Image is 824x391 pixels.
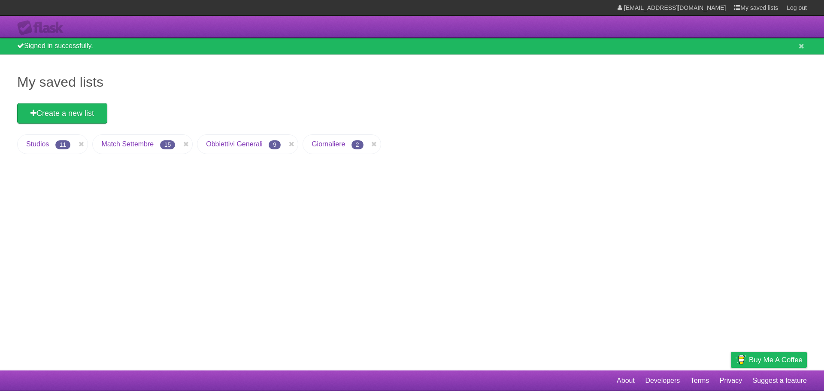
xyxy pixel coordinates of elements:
span: 2 [351,140,364,149]
span: 9 [269,140,281,149]
h1: My saved lists [17,72,807,92]
a: Obbiettivi Generali [206,140,263,148]
a: Terms [691,373,709,389]
a: Create a new list [17,103,107,124]
a: Match Settembre [101,140,154,148]
img: Buy me a coffee [735,352,747,367]
a: About [617,373,635,389]
span: 11 [55,140,71,149]
a: Studios [26,140,49,148]
span: 15 [160,140,176,149]
a: Developers [645,373,680,389]
div: Flask [17,20,69,36]
a: Privacy [720,373,742,389]
span: Buy me a coffee [749,352,803,367]
a: Giornaliere [312,140,345,148]
a: Buy me a coffee [731,352,807,368]
a: Suggest a feature [753,373,807,389]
